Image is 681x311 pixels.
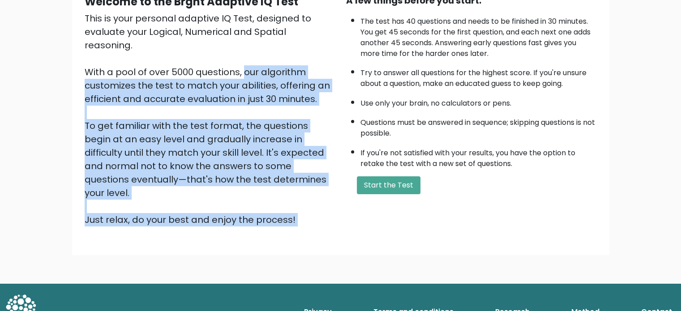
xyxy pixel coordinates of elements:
li: Use only your brain, no calculators or pens. [360,94,597,109]
li: The test has 40 questions and needs to be finished in 30 minutes. You get 45 seconds for the firs... [360,12,597,59]
li: Questions must be answered in sequence; skipping questions is not possible. [360,113,597,139]
li: If you're not satisfied with your results, you have the option to retake the test with a new set ... [360,143,597,169]
div: This is your personal adaptive IQ Test, designed to evaluate your Logical, Numerical and Spatial ... [85,12,335,226]
li: Try to answer all questions for the highest score. If you're unsure about a question, make an edu... [360,63,597,89]
button: Start the Test [357,176,420,194]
